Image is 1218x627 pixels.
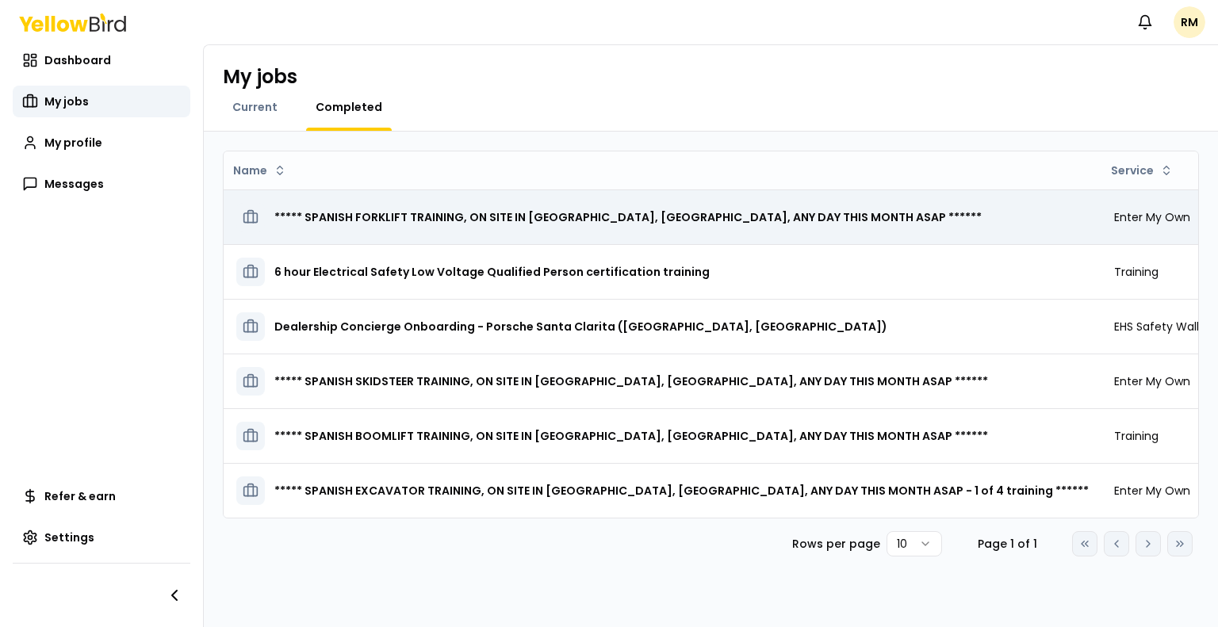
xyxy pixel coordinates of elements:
[233,162,267,178] span: Name
[44,52,111,68] span: Dashboard
[1174,6,1205,38] span: RM
[274,203,982,231] h3: ***** SPANISH FORKLIFT TRAINING, ON SITE IN [GEOGRAPHIC_DATA], [GEOGRAPHIC_DATA], ANY DAY THIS MO...
[227,158,293,183] button: Name
[274,258,710,286] h3: 6 hour Electrical Safety Low Voltage Qualified Person certification training
[1114,483,1190,499] span: Enter My Own
[13,44,190,76] a: Dashboard
[1114,209,1190,225] span: Enter My Own
[1114,373,1190,389] span: Enter My Own
[13,127,190,159] a: My profile
[44,94,89,109] span: My jobs
[13,522,190,553] a: Settings
[967,536,1047,552] div: Page 1 of 1
[223,99,287,115] a: Current
[13,480,190,512] a: Refer & earn
[274,312,887,341] h3: Dealership Concierge Onboarding - Porsche Santa Clarita ([GEOGRAPHIC_DATA], [GEOGRAPHIC_DATA])
[44,135,102,151] span: My profile
[274,422,988,450] h3: ***** SPANISH BOOMLIFT TRAINING, ON SITE IN [GEOGRAPHIC_DATA], [GEOGRAPHIC_DATA], ANY DAY THIS MO...
[13,86,190,117] a: My jobs
[13,168,190,200] a: Messages
[274,367,988,396] h3: ***** SPANISH SKIDSTEER TRAINING, ON SITE IN [GEOGRAPHIC_DATA], [GEOGRAPHIC_DATA], ANY DAY THIS M...
[316,99,382,115] span: Completed
[792,536,880,552] p: Rows per page
[232,99,278,115] span: Current
[1114,264,1159,280] span: Training
[223,64,297,90] h1: My jobs
[44,530,94,545] span: Settings
[306,99,392,115] a: Completed
[44,176,104,192] span: Messages
[1105,158,1179,183] button: Service
[1114,428,1159,444] span: Training
[44,488,116,504] span: Refer & earn
[1111,162,1154,178] span: Service
[274,476,1089,505] h3: ***** SPANISH EXCAVATOR TRAINING, ON SITE IN [GEOGRAPHIC_DATA], [GEOGRAPHIC_DATA], ANY DAY THIS M...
